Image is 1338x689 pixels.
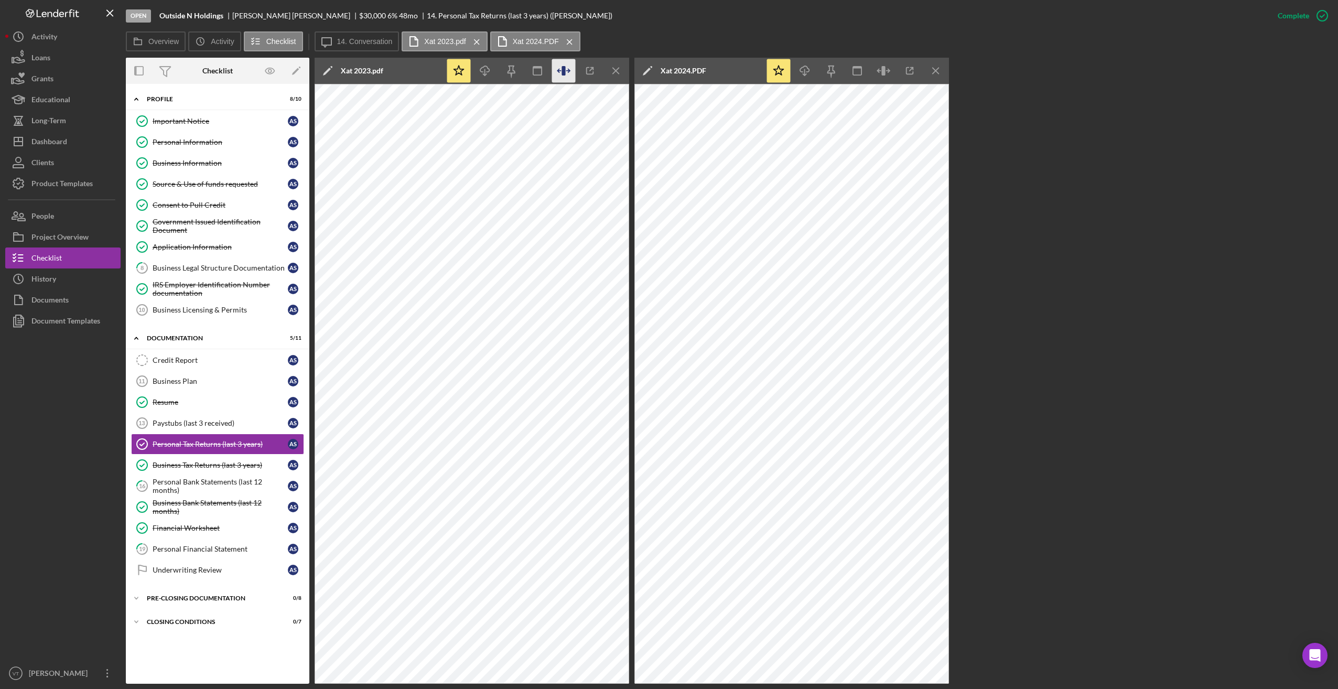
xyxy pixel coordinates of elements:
button: Project Overview [5,227,121,247]
div: A S [288,116,298,126]
tspan: 8 [141,264,144,271]
tspan: 13 [138,420,145,426]
div: 5 / 11 [283,335,301,341]
button: 14. Conversation [315,31,400,51]
a: 19Personal Financial StatementAS [131,539,304,559]
div: A S [288,263,298,273]
div: Important Notice [153,117,288,125]
button: Grants [5,68,121,89]
a: ResumeAS [131,392,304,413]
a: History [5,268,121,289]
div: 48 mo [399,12,418,20]
div: Project Overview [31,227,89,250]
div: 8 / 10 [283,96,301,102]
div: Personal Tax Returns (last 3 years) [153,440,288,448]
div: Business Licensing & Permits [153,306,288,314]
div: Business Bank Statements (last 12 months) [153,499,288,515]
div: IRS Employer Identification Number documentation [153,281,288,297]
tspan: 10 [138,307,145,313]
div: Activity [31,26,57,50]
a: 11Business PlanAS [131,371,304,392]
div: Grants [31,68,53,92]
label: 14. Conversation [337,37,393,46]
div: Open [126,9,151,23]
div: Educational [31,89,70,113]
div: Documentation [147,335,275,341]
a: Source & Use of funds requestedAS [131,174,304,195]
label: Xat 2024.PDF [513,37,559,46]
a: Important NoticeAS [131,111,304,132]
button: Document Templates [5,310,121,331]
div: Business Tax Returns (last 3 years) [153,461,288,469]
div: A S [288,242,298,252]
div: Dashboard [31,131,67,155]
a: Government Issued Identification DocumentAS [131,216,304,236]
tspan: 11 [138,378,145,384]
a: 16Personal Bank Statements (last 12 months)AS [131,476,304,497]
div: Document Templates [31,310,100,334]
div: Business Plan [153,377,288,385]
a: Business Tax Returns (last 3 years)AS [131,455,304,476]
div: Personal Financial Statement [153,545,288,553]
div: Checklist [31,247,62,271]
a: Activity [5,26,121,47]
div: Open Intercom Messenger [1302,643,1328,668]
button: Activity [188,31,241,51]
div: [PERSON_NAME] [26,663,94,686]
span: $30,000 [359,11,386,20]
div: Complete [1278,5,1309,26]
a: Financial WorksheetAS [131,518,304,539]
div: Closing Conditions [147,619,275,625]
button: Dashboard [5,131,121,152]
b: Outside N Holdings [159,12,223,20]
a: Documents [5,289,121,310]
button: Checklist [244,31,303,51]
a: Credit ReportAS [131,350,304,371]
div: A S [288,221,298,231]
div: A S [288,355,298,365]
label: Checklist [266,37,296,46]
div: A S [288,460,298,470]
div: Underwriting Review [153,566,288,574]
text: VT [13,671,19,676]
a: Personal InformationAS [131,132,304,153]
div: 0 / 8 [283,595,301,601]
div: A S [288,523,298,533]
div: A S [288,544,298,554]
div: Business Information [153,159,288,167]
div: A S [288,158,298,168]
div: Personal Bank Statements (last 12 months) [153,478,288,494]
button: Long-Term [5,110,121,131]
div: Credit Report [153,356,288,364]
div: Paystubs (last 3 received) [153,419,288,427]
div: A S [288,137,298,147]
div: A S [288,305,298,315]
button: Loans [5,47,121,68]
button: Complete [1267,5,1333,26]
a: 13Paystubs (last 3 received)AS [131,413,304,434]
button: Xat 2024.PDF [490,31,580,51]
div: A S [288,179,298,189]
a: Business Bank Statements (last 12 months)AS [131,497,304,518]
div: Financial Worksheet [153,524,288,532]
div: Checklist [202,67,233,75]
button: Educational [5,89,121,110]
div: Profile [147,96,275,102]
div: Source & Use of funds requested [153,180,288,188]
a: Product Templates [5,173,121,194]
div: 6 % [387,12,397,20]
div: [PERSON_NAME] [PERSON_NAME] [232,12,359,20]
button: Xat 2023.pdf [402,31,487,51]
label: Activity [211,37,234,46]
div: A S [288,481,298,491]
a: 10Business Licensing & PermitsAS [131,299,304,320]
button: People [5,206,121,227]
div: A S [288,418,298,428]
div: A S [288,376,298,386]
tspan: 19 [139,545,146,552]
